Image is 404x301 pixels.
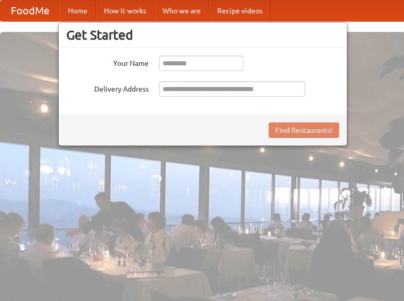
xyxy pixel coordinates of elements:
[154,1,209,21] a: Who we are
[66,56,149,68] label: Your Name
[66,27,339,43] h3: Get Started
[209,1,271,21] a: Recipe videos
[66,81,149,94] label: Delivery Address
[60,1,96,21] a: Home
[1,1,60,21] a: FoodMe
[96,1,154,21] a: How it works
[269,122,339,138] button: Find Restaurants!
